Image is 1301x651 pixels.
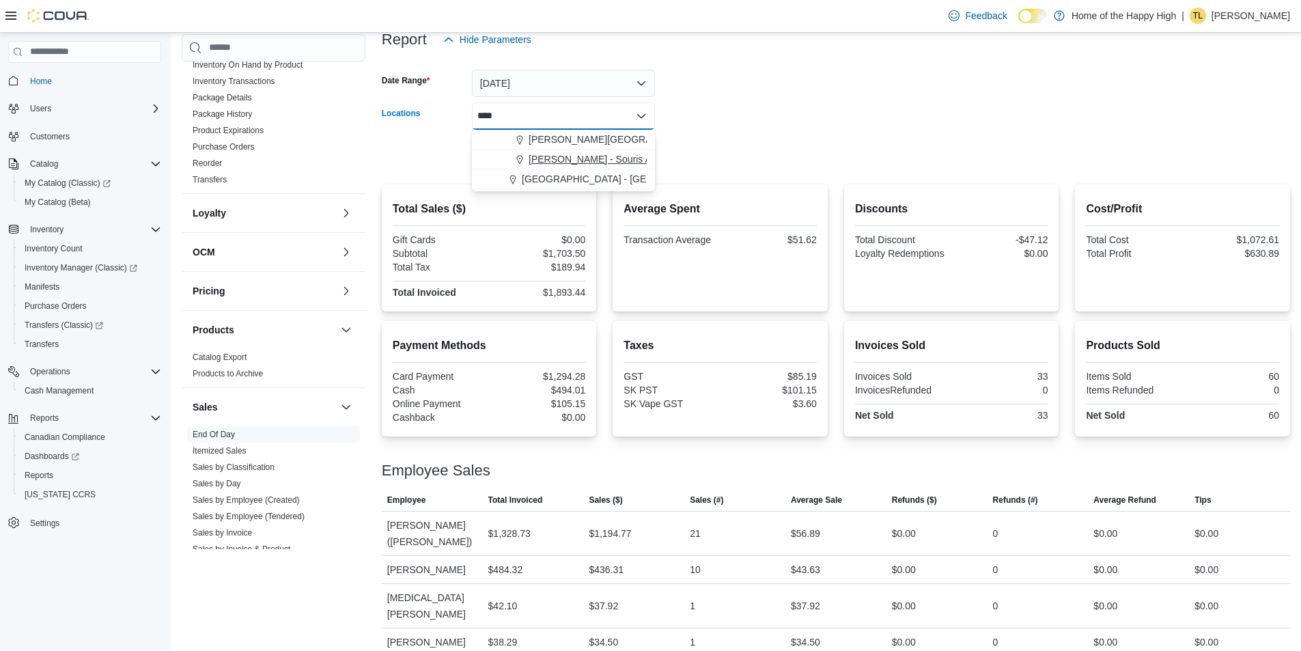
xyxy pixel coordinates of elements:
[25,432,105,443] span: Canadian Compliance
[193,368,263,379] span: Products to Archive
[993,495,1038,505] span: Refunds (#)
[892,525,916,542] div: $0.00
[393,398,486,409] div: Online Payment
[14,335,167,354] button: Transfers
[193,206,226,220] h3: Loyalty
[25,514,161,531] span: Settings
[193,479,241,488] a: Sales by Day
[589,495,622,505] span: Sales ($)
[1018,23,1019,24] span: Dark Mode
[30,366,70,377] span: Operations
[855,248,949,259] div: Loyalty Redemptions
[993,562,998,578] div: 0
[382,75,430,86] label: Date Range
[193,125,264,136] span: Product Expirations
[25,243,83,254] span: Inventory Count
[624,234,717,245] div: Transaction Average
[943,2,1012,29] a: Feedback
[25,363,161,380] span: Operations
[624,337,817,354] h2: Taxes
[492,412,585,423] div: $0.00
[690,495,723,505] span: Sales (#)
[492,234,585,245] div: $0.00
[472,70,655,97] button: [DATE]
[25,221,69,238] button: Inventory
[193,446,247,456] a: Itemized Sales
[624,371,717,382] div: GST
[30,76,52,87] span: Home
[589,562,624,578] div: $436.31
[472,150,655,169] button: [PERSON_NAME] - Souris Avenue - Fire & Flower
[3,512,167,532] button: Settings
[393,234,486,245] div: Gift Cards
[690,598,695,614] div: 1
[19,298,92,314] a: Purchase Orders
[382,31,427,48] h3: Report
[1086,248,1179,259] div: Total Profit
[1086,201,1279,217] h2: Cost/Profit
[25,156,161,172] span: Catalog
[338,244,354,260] button: OCM
[954,234,1048,245] div: -$47.12
[382,584,483,628] div: [MEDICAL_DATA][PERSON_NAME]
[393,262,486,273] div: Total Tax
[182,349,365,387] div: Products
[1194,598,1218,614] div: $0.00
[723,398,817,409] div: $3.60
[993,525,998,542] div: 0
[8,66,161,568] nav: Complex example
[1181,8,1184,24] p: |
[14,296,167,316] button: Purchase Orders
[193,142,255,152] a: Purchase Orders
[589,634,618,650] div: $34.50
[193,528,252,538] a: Sales by Invoice
[892,562,916,578] div: $0.00
[193,369,263,378] a: Products to Archive
[19,383,161,399] span: Cash Management
[193,175,227,184] a: Transfers
[193,141,255,152] span: Purchase Orders
[855,201,1048,217] h2: Discounts
[193,206,335,220] button: Loyalty
[954,385,1048,396] div: 0
[193,109,252,119] a: Package History
[382,512,483,555] div: [PERSON_NAME] ([PERSON_NAME])
[19,448,85,465] a: Dashboards
[1086,234,1179,245] div: Total Cost
[690,562,701,578] div: 10
[624,201,817,217] h2: Average Spent
[492,262,585,273] div: $189.94
[1186,385,1279,396] div: 0
[19,448,161,465] span: Dashboards
[387,495,426,505] span: Employee
[3,99,167,118] button: Users
[14,316,167,335] a: Transfers (Classic)
[193,92,252,103] span: Package Details
[1194,525,1218,542] div: $0.00
[636,111,647,122] button: Close list of options
[19,429,161,445] span: Canadian Compliance
[1018,9,1047,23] input: Dark Mode
[193,430,235,439] a: End Of Day
[954,371,1048,382] div: 33
[965,9,1007,23] span: Feedback
[529,133,772,146] span: [PERSON_NAME][GEOGRAPHIC_DATA] - Fire & Flower
[25,489,96,500] span: [US_STATE] CCRS
[193,478,241,489] span: Sales by Day
[193,400,218,414] h3: Sales
[193,352,247,363] span: Catalog Export
[25,363,76,380] button: Operations
[193,400,335,414] button: Sales
[382,108,421,119] label: Locations
[25,301,87,311] span: Purchase Orders
[624,385,717,396] div: SK PST
[438,26,537,53] button: Hide Parameters
[19,240,88,257] a: Inventory Count
[791,634,820,650] div: $34.50
[892,634,916,650] div: $0.00
[723,234,817,245] div: $51.62
[193,126,264,135] a: Product Expirations
[393,371,486,382] div: Card Payment
[791,562,820,578] div: $43.63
